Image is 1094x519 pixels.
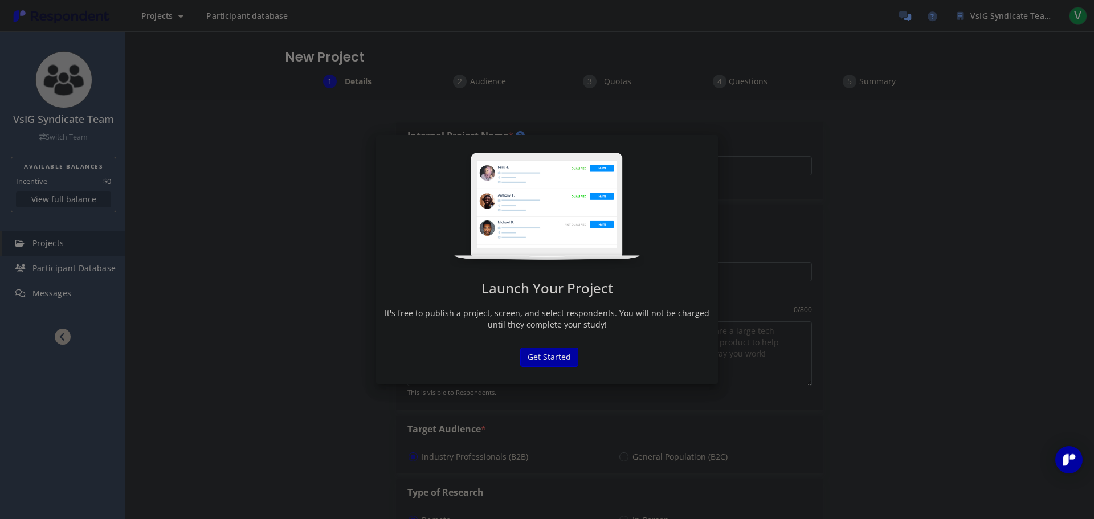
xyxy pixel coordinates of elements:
[385,308,709,330] p: It's free to publish a project, screen, and select respondents. You will not be charged until the...
[385,281,709,296] h1: Launch Your Project
[520,348,578,367] button: Get Started
[376,135,718,384] md-dialog: Launch Your ...
[450,152,644,269] img: project-modal.png
[1055,446,1083,473] div: Open Intercom Messenger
